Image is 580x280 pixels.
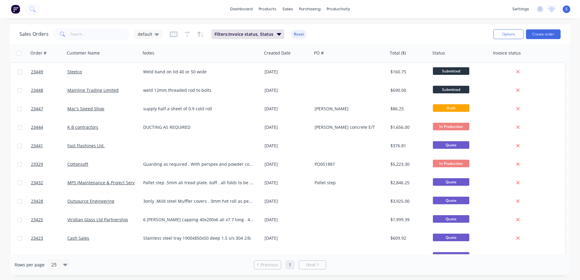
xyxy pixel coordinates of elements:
span: Quote [433,234,469,241]
a: 23432 [31,174,67,192]
div: $86.25 [390,106,426,112]
span: 23448 [31,87,43,93]
span: 23441 [31,143,43,149]
div: [DATE] [265,143,310,149]
a: 23449 [31,63,67,81]
span: Submitted [433,67,469,75]
a: 23441 [31,137,67,155]
div: $690.00 [390,87,426,93]
button: Options [493,29,524,39]
div: 3only .Mild steel Muffler covers . 3mm hot roll as per drawings .Painting is up to customer to so... [143,198,254,204]
div: Pallet step .5mm ali tread plate. 6off . all folds to be 90 degrees as our press will not over be... [143,180,254,186]
div: Pallet step [315,180,382,186]
div: Weld band on lid 40 or 50 wide [143,69,254,75]
div: [DATE] [265,124,310,130]
div: Guarding as required . With perspex and powder coated [143,161,254,167]
div: [DATE] [265,254,310,260]
div: $377.70 [390,254,426,260]
span: In Production [433,123,469,130]
input: Search... [70,28,130,40]
a: MPS (Maintenance & Project Services Ltd) [67,180,151,185]
div: [DATE] [265,161,310,167]
span: In Production [433,160,469,167]
ul: Pagination [251,260,329,269]
span: Filters: Invoice status, Status [214,31,273,37]
span: 23444 [31,124,43,130]
span: Submitted [433,86,469,93]
span: 23432 [31,180,43,186]
a: 23329 [31,155,67,173]
span: 23423 [31,235,43,241]
button: Filters:Invoice status, Status [211,29,284,39]
div: Total ($) [390,50,406,56]
div: $2,846.25 [390,180,426,186]
div: $3,925.00 [390,198,426,204]
a: Outsource Engineering [67,198,114,204]
a: dashboard [227,5,256,14]
img: Factory [11,5,20,14]
div: supply half a sheet of 0.9 cold roll [143,106,254,112]
div: [DATE] [265,217,310,223]
div: PO051887 [315,161,382,167]
h1: Sales Orders [19,31,49,37]
div: Stainless steel tray 1900x850x50 deep 1.5 s/s 304 2/b [143,235,254,241]
a: Previous page [254,262,281,268]
a: 23422 [31,248,67,266]
div: [DATE] [265,69,310,75]
div: purchasing [296,5,324,14]
div: [DATE] [265,198,310,204]
a: 23425 [31,211,67,229]
a: 23428 [31,192,67,210]
a: Fast Flashings Ltd. [67,143,105,148]
span: Draft [433,104,469,112]
a: Mainline Trading Limited [67,87,119,93]
div: Customer Name [67,50,100,56]
span: Next [306,262,315,268]
div: $1,999.39 [390,217,426,223]
span: S [565,6,568,12]
div: weld 12mm threaded rod to bolts [143,87,254,93]
div: Notes [143,50,154,56]
div: $160.75 [390,69,426,75]
div: [DATE] [265,180,310,186]
a: 23444 [31,118,67,136]
span: Quote [433,215,469,223]
div: 12 OFF 30X30X1.5 S/ 304 ANGLES [143,254,254,260]
div: 6 [PERSON_NAME] capping 40x200x6 ali x7.7 long . 40x40x6 ali angle 7.7 long . no holes and no pow... [143,217,254,223]
span: Quote [433,141,469,149]
a: 23448 [31,81,67,99]
div: $376.81 [390,143,426,149]
span: 23422 [31,254,43,260]
div: products [256,5,279,14]
a: 23423 [31,229,67,247]
div: [PERSON_NAME] concrete E/T [315,124,382,130]
span: Quote [433,178,469,186]
span: 23329 [31,161,43,167]
div: $1,656.00 [390,124,426,130]
a: K B contractors [67,124,98,130]
div: [DATE] [265,235,310,241]
div: Created Date [264,50,291,56]
span: Quote [433,252,469,260]
a: Steelco [67,69,82,75]
div: $5,223.30 [390,161,426,167]
a: Next page [299,262,326,268]
a: Mac's Speed Shop [67,106,104,112]
span: 23428 [31,198,43,204]
a: Cash Sales [67,235,89,241]
span: default [138,31,152,37]
a: MPS (Maintenance & Project Services Ltd) [67,254,151,259]
span: 23425 [31,217,43,223]
span: Quote [433,197,469,204]
div: settings [509,5,532,14]
a: Page 1 is your current page [285,260,295,269]
div: productivity [324,5,353,14]
div: Order # [30,50,46,56]
div: [DATE] [265,106,310,112]
div: PO # [314,50,324,56]
span: Previous [261,262,278,268]
span: 23449 [31,69,43,75]
a: Viridian Glass Ltd Partnership [67,217,128,222]
button: Reset [292,30,306,38]
div: [DATE] [265,87,310,93]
